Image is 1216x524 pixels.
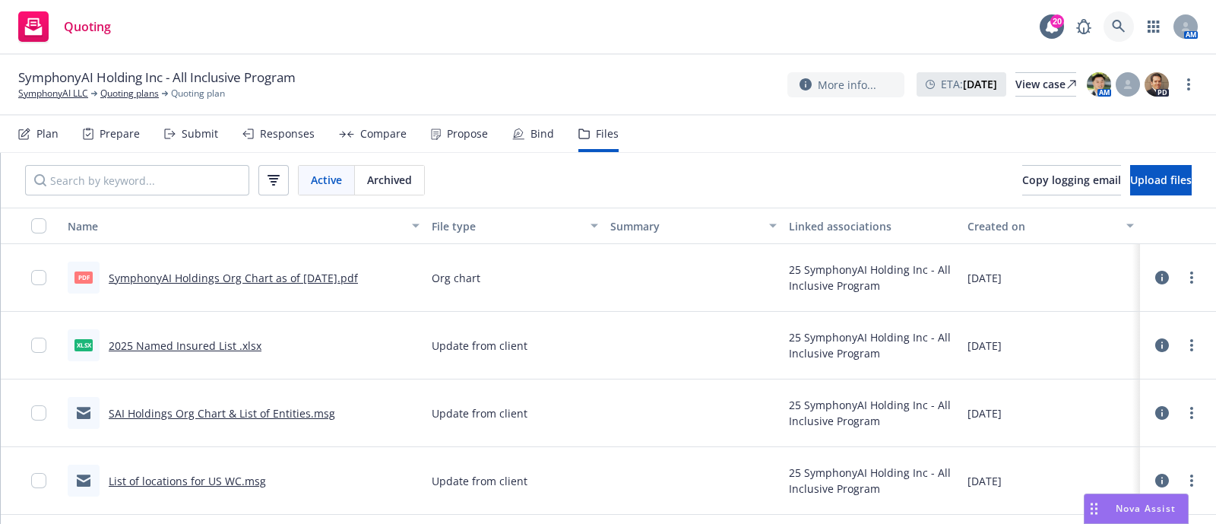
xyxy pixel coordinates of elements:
button: Upload files [1130,165,1192,195]
a: Search [1104,11,1134,42]
span: Nova Assist [1116,502,1176,515]
button: File type [426,208,604,244]
span: Update from client [432,338,527,354]
div: File type [432,218,581,234]
span: SymphonyAI Holding Inc - All Inclusive Program [18,68,296,87]
a: more [1183,336,1201,354]
div: Name [68,218,403,234]
a: SAI Holdings Org Chart & List of Entities.msg [109,406,335,421]
span: Quoting [64,21,111,33]
a: View case [1015,72,1076,97]
strong: [DATE] [963,77,997,91]
a: SymphonyAI LLC [18,87,88,100]
input: Toggle Row Selected [31,338,46,353]
div: Compare [360,128,407,140]
button: More info... [787,72,904,97]
div: Propose [447,128,488,140]
input: Select all [31,218,46,233]
a: more [1183,472,1201,490]
a: more [1183,404,1201,422]
div: Prepare [100,128,140,140]
span: Org chart [432,270,480,286]
a: SymphonyAI Holdings Org Chart as of [DATE].pdf [109,271,358,285]
a: Quoting [12,5,117,48]
div: Files [596,128,619,140]
img: photo [1087,72,1111,97]
div: Plan [36,128,59,140]
div: 25 SymphonyAI Holding Inc - All Inclusive Program [789,397,955,429]
span: Update from client [432,473,527,489]
div: 25 SymphonyAI Holding Inc - All Inclusive Program [789,465,955,497]
button: Name [62,208,426,244]
span: Copy logging email [1022,173,1121,187]
span: Active [311,172,342,188]
a: List of locations for US WC.msg [109,474,266,488]
input: Toggle Row Selected [31,473,46,488]
a: more [1180,75,1198,94]
span: Quoting plan [171,87,225,100]
div: View case [1015,73,1076,96]
a: Switch app [1138,11,1169,42]
div: 25 SymphonyAI Holding Inc - All Inclusive Program [789,262,955,294]
span: Update from client [432,405,527,421]
input: Toggle Row Selected [31,270,46,285]
input: Toggle Row Selected [31,405,46,421]
span: [DATE] [967,338,1002,354]
button: Copy logging email [1022,165,1121,195]
img: photo [1145,72,1169,97]
button: Created on [961,208,1140,244]
button: Summary [604,208,783,244]
a: Report a Bug [1069,11,1099,42]
div: Responses [260,128,315,140]
div: Submit [182,128,218,140]
div: Created on [967,218,1117,234]
div: 20 [1050,14,1064,28]
span: More info... [818,77,876,93]
a: Quoting plans [100,87,159,100]
span: Archived [367,172,412,188]
a: more [1183,268,1201,287]
div: Linked associations [789,218,955,234]
span: ETA : [941,76,997,92]
div: Drag to move [1085,494,1104,523]
span: [DATE] [967,405,1002,421]
div: Bind [530,128,554,140]
div: Summary [610,218,760,234]
button: Linked associations [783,208,961,244]
div: 25 SymphonyAI Holding Inc - All Inclusive Program [789,329,955,361]
span: xlsx [74,339,93,351]
span: pdf [74,272,93,283]
span: Upload files [1130,173,1192,187]
button: Nova Assist [1084,494,1189,524]
span: [DATE] [967,270,1002,286]
input: Search by keyword... [25,165,249,195]
span: [DATE] [967,473,1002,489]
a: 2025 Named Insured List .xlsx [109,338,261,353]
